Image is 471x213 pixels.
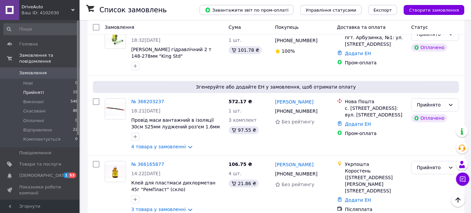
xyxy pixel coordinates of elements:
button: Чат з покупцем [456,173,469,186]
span: 88 [73,108,78,114]
div: с. [STREET_ADDRESS]: вул. [STREET_ADDRESS] [345,105,406,118]
a: 3 товара у замовленні [131,207,186,212]
span: Без рейтингу [282,119,315,124]
div: Укрпошта [345,161,406,168]
span: Комплектується [23,136,60,142]
div: Післяплата [345,206,406,213]
span: 18:32[DATE] [131,37,160,43]
span: 0 [75,136,78,142]
div: [PHONE_NUMBER] [274,36,319,45]
div: 101.78 ₴ [229,46,262,54]
span: Головна [19,41,38,47]
a: [PERSON_NAME] гідравлічний 2 т 148-278мм "King Std" [131,47,211,59]
div: Прийнято [417,164,445,171]
span: Замовлення [105,25,134,30]
a: Фото товару [105,28,126,49]
a: 4 товара у замовленні [131,144,186,149]
span: Доставка та оплата [337,25,386,30]
span: 53 [69,173,76,178]
span: Показники роботи компанії [19,184,61,196]
button: Управління статусами [300,5,362,15]
span: 1 [63,173,69,178]
a: Додати ЕН [345,197,371,203]
a: Провід маси вантажний в ізоляції 30см S25мм луджений роз'єм 1.6мм під болт d10мм [131,117,220,136]
div: Пром-оплата [345,59,406,66]
span: Виконані [23,99,44,105]
a: № 366165877 [131,162,164,167]
div: пгт. Арбузинка, №1: ул. [STREET_ADDRESS] [345,34,406,47]
div: Ваш ID: 4102030 [22,10,80,16]
span: 4 шт. [229,171,242,176]
a: [PERSON_NAME] [275,99,314,105]
span: Cума [229,25,241,30]
span: 0 [75,118,78,124]
span: [DEMOGRAPHIC_DATA] [19,173,68,178]
div: [PHONE_NUMBER] [274,106,319,116]
a: № 366203237 [131,99,164,104]
span: 22 [73,127,78,133]
button: Завантажити звіт по пром-оплаті [200,5,294,15]
a: Фото товару [105,161,126,182]
span: Згенеруйте або додайте ЕН у замовлення, щоб отримати оплату [95,84,456,90]
div: [PHONE_NUMBER] [274,169,319,178]
span: Замовлення [19,70,47,76]
span: 100% [282,48,295,54]
a: Фото товару [105,98,126,119]
span: 19 [73,90,78,96]
span: 18:21[DATE] [131,108,160,113]
img: Фото товару [105,165,126,178]
div: Оплачено [411,114,447,122]
a: [PERSON_NAME] [275,161,314,168]
input: Пошук [3,23,78,35]
a: Додати ЕН [345,51,371,56]
button: Наверх [451,193,465,207]
span: Відправлено [23,127,52,133]
div: Оплачено [411,43,447,51]
a: Клей для пластмаси дихлорметан 45г "РемПласт" (скло) [131,180,215,192]
span: Прийняті [23,90,44,96]
span: Покупець [275,25,299,30]
img: Фото товару [105,102,126,116]
div: 97.55 ₴ [229,126,259,134]
div: Нова Пошта [345,98,406,105]
span: 572.17 ₴ [229,99,252,104]
span: 14:22[DATE] [131,171,160,176]
span: Експорт [374,8,392,13]
span: Товари та послуги [19,161,61,167]
span: DriveAuto [22,4,71,10]
span: 3 комплект [229,117,257,123]
div: Коростень ([STREET_ADDRESS] [PERSON_NAME][STREET_ADDRESS] [345,168,406,194]
span: 106.75 ₴ [229,162,252,167]
span: Статус [411,25,428,30]
div: Прийнято [417,101,445,108]
span: 548 [71,99,78,105]
span: Завантажити звіт по пром-оплаті [205,7,288,13]
a: Створити замовлення [397,7,464,12]
span: Управління статусами [306,8,356,13]
a: Додати ЕН [345,121,371,127]
span: Скасовані [23,108,46,114]
span: Створити замовлення [409,8,459,13]
button: Створити замовлення [404,5,464,15]
span: Повідомлення [19,150,51,156]
span: 1 шт. [229,108,242,113]
div: Пром-оплата [345,130,406,137]
img: Фото товару [105,32,126,45]
h1: Список замовлень [99,6,167,14]
div: 21.86 ₴ [229,179,259,187]
span: Без рейтингу [282,182,315,187]
span: Нові [23,80,33,86]
span: Оплачені [23,118,44,124]
span: 1 шт. [229,37,242,43]
button: Експорт [368,5,397,15]
span: Замовлення та повідомлення [19,52,80,64]
span: 0 [75,80,78,86]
